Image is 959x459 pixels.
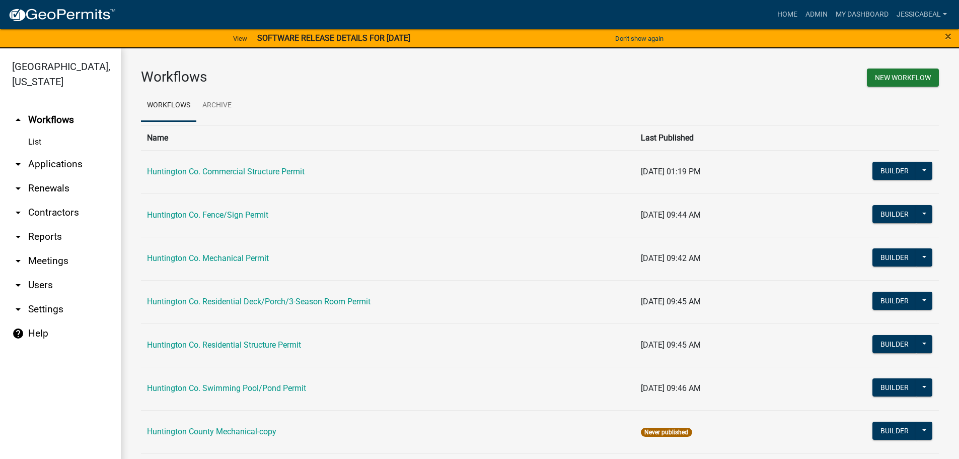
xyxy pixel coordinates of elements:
[867,69,939,87] button: New Workflow
[641,210,701,220] span: [DATE] 09:44 AM
[893,5,951,24] a: JessicaBeal
[12,255,24,267] i: arrow_drop_down
[945,29,951,43] span: ×
[641,428,692,437] span: Never published
[872,205,917,223] button: Builder
[12,279,24,291] i: arrow_drop_down
[611,30,668,47] button: Don't show again
[141,69,533,86] h3: Workflows
[641,383,701,393] span: [DATE] 09:46 AM
[872,335,917,353] button: Builder
[147,297,371,306] a: Huntington Co. Residential Deck/Porch/3-Season Room Permit
[641,253,701,263] span: [DATE] 09:42 AM
[12,207,24,219] i: arrow_drop_down
[635,125,786,150] th: Last Published
[12,327,24,340] i: help
[147,340,301,350] a: Huntington Co. Residential Structure Permit
[12,158,24,170] i: arrow_drop_down
[147,210,268,220] a: Huntington Co. Fence/Sign Permit
[872,248,917,267] button: Builder
[872,378,917,397] button: Builder
[257,33,410,43] strong: SOFTWARE RELEASE DETAILS FOR [DATE]
[801,5,832,24] a: Admin
[832,5,893,24] a: My Dashboard
[12,182,24,194] i: arrow_drop_down
[773,5,801,24] a: Home
[12,114,24,126] i: arrow_drop_up
[12,303,24,315] i: arrow_drop_down
[872,162,917,180] button: Builder
[147,167,305,176] a: Huntington Co. Commercial Structure Permit
[641,167,701,176] span: [DATE] 01:19 PM
[141,125,635,150] th: Name
[229,30,251,47] a: View
[641,340,701,350] span: [DATE] 09:45 AM
[147,253,269,263] a: Huntington Co. Mechanical Permit
[12,231,24,243] i: arrow_drop_down
[872,292,917,310] button: Builder
[872,422,917,440] button: Builder
[641,297,701,306] span: [DATE] 09:45 AM
[147,383,306,393] a: Huntington Co. Swimming Pool/Pond Permit
[147,427,276,436] a: Huntington County Mechanical-copy
[945,30,951,42] button: Close
[196,90,238,122] a: Archive
[141,90,196,122] a: Workflows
